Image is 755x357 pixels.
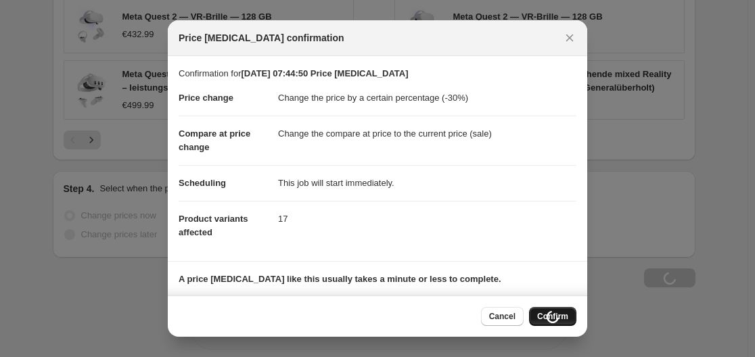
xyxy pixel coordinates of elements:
span: Product variants affected [179,214,248,237]
span: Price change [179,93,233,103]
span: Price [MEDICAL_DATA] confirmation [179,31,344,45]
dd: 17 [278,201,576,237]
span: Scheduling [179,178,226,188]
button: Cancel [481,307,524,326]
span: Cancel [489,311,516,322]
span: Compare at price change [179,128,250,152]
dd: Change the compare at price to the current price (sale) [278,116,576,151]
dd: This job will start immediately. [278,165,576,201]
b: [DATE] 07:44:50 Price [MEDICAL_DATA] [241,68,408,78]
button: Close [560,28,579,47]
b: A price [MEDICAL_DATA] like this usually takes a minute or less to complete. [179,274,501,284]
dd: Change the price by a certain percentage (-30%) [278,80,576,116]
p: Confirmation for [179,67,576,80]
